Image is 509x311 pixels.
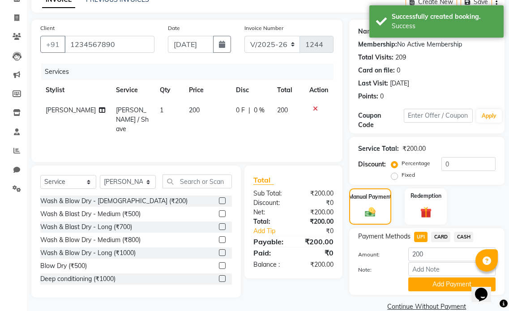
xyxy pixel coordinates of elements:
div: ₹200.00 [293,208,340,217]
span: UPI [414,232,428,242]
span: 0 % [254,106,265,115]
div: Points: [358,92,378,101]
div: Payable: [247,236,293,247]
div: ₹0 [293,247,340,258]
div: ₹0 [293,198,340,208]
div: Success [392,21,497,31]
label: Date [168,24,180,32]
div: Successfully created booking. [392,12,497,21]
th: Qty [154,80,184,100]
button: Apply [476,109,502,123]
div: Discount: [358,160,386,169]
div: Sub Total: [247,189,293,198]
div: Wash & Blow Dry - Medium (₹800) [40,235,141,245]
input: Amount [408,247,496,261]
div: Wash & Blow Dry - Long (₹1000) [40,248,136,258]
img: _gift.svg [417,205,435,219]
th: Total [272,80,304,100]
div: ₹200.00 [402,144,426,153]
div: No Active Membership [358,40,496,49]
div: Service Total: [358,144,399,153]
span: Total [253,175,274,185]
label: Invoice Number [244,24,283,32]
div: ₹200.00 [293,260,340,269]
div: ₹200.00 [293,217,340,226]
input: Add Note [408,262,496,276]
th: Service [111,80,154,100]
label: Percentage [402,159,430,167]
button: +91 [40,36,65,53]
span: | [248,106,250,115]
div: [DATE] [390,79,409,88]
th: Action [304,80,334,100]
span: CASH [454,232,473,242]
div: Services [41,64,340,80]
div: Last Visit: [358,79,388,88]
img: _cash.svg [362,206,379,218]
div: 0 [397,66,400,75]
span: CARD [431,232,450,242]
label: Amount: [351,251,402,259]
div: ₹0 [301,226,340,236]
div: Total: [247,217,293,226]
div: ₹200.00 [293,189,340,198]
div: Wash & Blast Dry - Medium (₹500) [40,209,141,219]
span: Payment Methods [358,232,411,241]
div: Wash & Blast Dry - Long (₹700) [40,222,132,232]
label: Fixed [402,171,415,179]
div: Balance : [247,260,293,269]
label: Client [40,24,55,32]
label: Manual Payment [349,193,392,201]
a: Add Tip [247,226,301,236]
label: Note: [351,266,402,274]
div: Deep conditioning (₹1000) [40,274,115,284]
label: Redemption [411,192,441,200]
div: Discount: [247,198,293,208]
span: 200 [277,106,288,114]
div: Wash & Blow Dry - [DEMOGRAPHIC_DATA] (₹200) [40,196,188,206]
div: Blow Dry (₹500) [40,261,87,271]
span: 200 [189,106,200,114]
div: Membership: [358,40,397,49]
input: Search or Scan [163,175,232,188]
div: Paid: [247,247,293,258]
div: Net: [247,208,293,217]
span: 0 F [236,106,245,115]
th: Stylist [40,80,111,100]
iframe: chat widget [471,275,500,302]
th: Price [184,80,230,100]
span: [PERSON_NAME] [46,106,96,114]
input: Enter Offer / Coupon Code [404,109,473,123]
span: [PERSON_NAME] / Shave [116,106,149,133]
div: 0 [380,92,384,101]
div: 209 [395,53,406,62]
input: Search by Name/Mobile/Email/Code [64,36,154,53]
div: Name: [358,27,378,36]
th: Disc [231,80,272,100]
div: Coupon Code [358,111,404,130]
div: ₹200.00 [293,236,340,247]
div: Card on file: [358,66,395,75]
span: 1 [160,106,163,114]
button: Add Payment [408,277,496,291]
div: Total Visits: [358,53,394,62]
